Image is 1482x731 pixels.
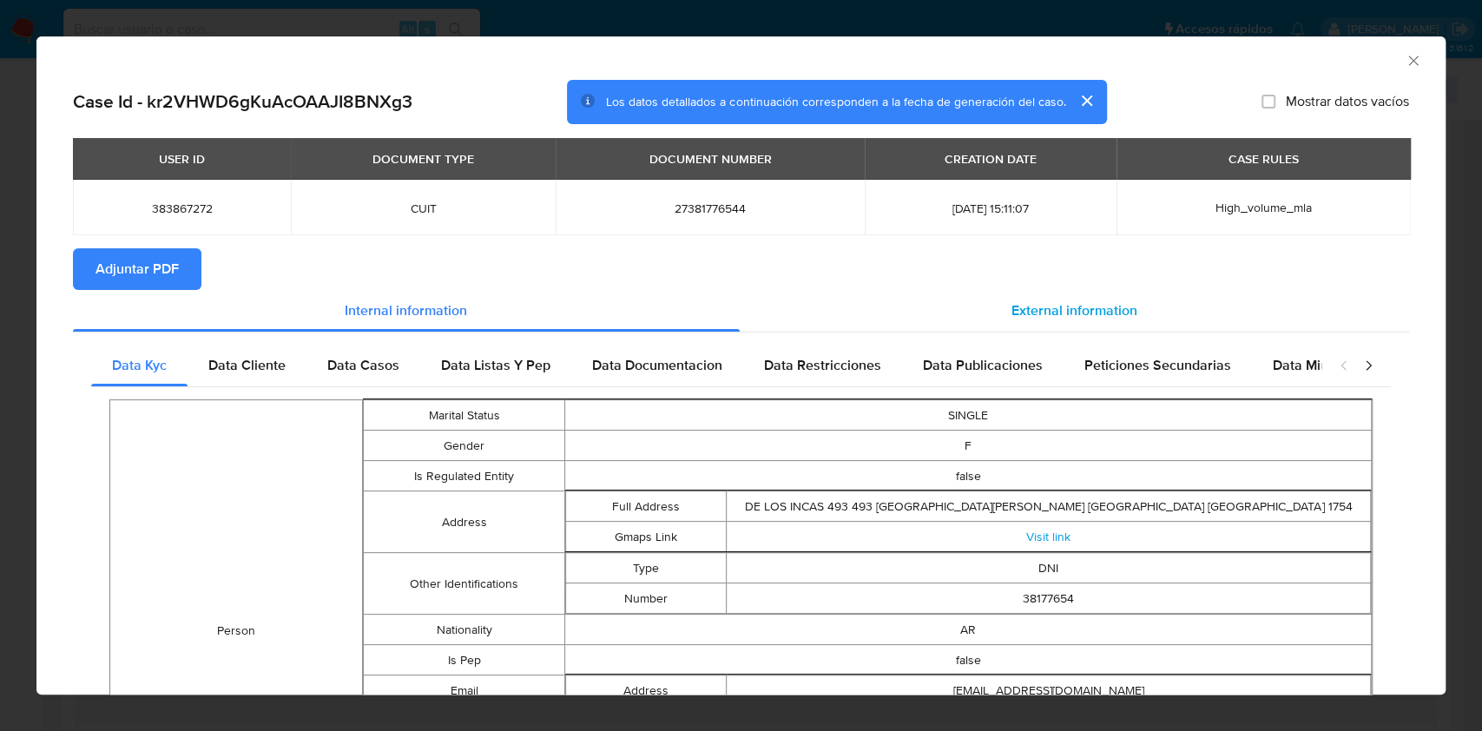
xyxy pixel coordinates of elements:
[1011,300,1137,320] span: External information
[363,400,564,431] td: Marital Status
[1215,199,1312,216] span: High_volume_mla
[1084,355,1231,375] span: Peticiones Secundarias
[1065,80,1107,122] button: cerrar
[112,355,167,375] span: Data Kyc
[73,90,412,113] h2: Case Id - kr2VHWD6gKuAcOAAJI8BNXg3
[1405,52,1420,68] button: Cerrar ventana
[565,615,1372,645] td: AR
[592,355,722,375] span: Data Documentacion
[94,201,270,216] span: 383867272
[1286,93,1409,110] span: Mostrar datos vacíos
[727,491,1371,522] td: DE LOS INCAS 493 493 [GEOGRAPHIC_DATA][PERSON_NAME] [GEOGRAPHIC_DATA] [GEOGRAPHIC_DATA] 1754
[565,645,1372,675] td: false
[363,491,564,553] td: Address
[73,248,201,290] button: Adjuntar PDF
[639,144,782,174] div: DOCUMENT NUMBER
[96,250,179,288] span: Adjuntar PDF
[764,355,881,375] span: Data Restricciones
[312,201,535,216] span: CUIT
[565,400,1372,431] td: SINGLE
[363,675,564,707] td: Email
[565,461,1372,491] td: false
[327,355,399,375] span: Data Casos
[727,583,1371,614] td: 38177654
[363,553,564,615] td: Other Identifications
[1026,528,1070,545] a: Visit link
[566,553,727,583] td: Type
[565,431,1372,461] td: F
[923,355,1043,375] span: Data Publicaciones
[1261,95,1275,109] input: Mostrar datos vacíos
[441,355,550,375] span: Data Listas Y Pep
[1273,355,1368,375] span: Data Minoridad
[345,300,467,320] span: Internal information
[886,201,1096,216] span: [DATE] 15:11:07
[934,144,1047,174] div: CREATION DATE
[148,144,215,174] div: USER ID
[73,290,1409,332] div: Detailed info
[566,491,727,522] td: Full Address
[363,645,564,675] td: Is Pep
[36,36,1446,695] div: closure-recommendation-modal
[363,615,564,645] td: Nationality
[606,93,1065,110] span: Los datos detallados a continuación corresponden a la fecha de generación del caso.
[566,675,727,706] td: Address
[727,675,1371,706] td: [EMAIL_ADDRESS][DOMAIN_NAME]
[91,345,1321,386] div: Detailed internal info
[566,522,727,552] td: Gmaps Link
[1218,144,1309,174] div: CASE RULES
[363,431,564,461] td: Gender
[576,201,844,216] span: 27381776544
[566,583,727,614] td: Number
[727,553,1371,583] td: DNI
[363,461,564,491] td: Is Regulated Entity
[362,144,484,174] div: DOCUMENT TYPE
[208,355,286,375] span: Data Cliente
